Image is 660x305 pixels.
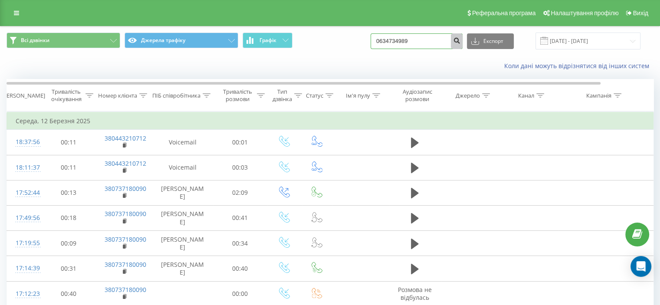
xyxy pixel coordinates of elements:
[16,210,33,226] div: 17:49:56
[472,10,536,16] span: Реферальна програма
[152,231,213,256] td: [PERSON_NAME]
[21,37,49,44] span: Всі дзвінки
[220,88,255,103] div: Тривалість розмови
[105,210,146,218] a: 380737180090
[49,88,83,103] div: Тривалість очікування
[213,256,267,281] td: 00:40
[7,33,120,48] button: Всі дзвінки
[42,256,96,281] td: 00:31
[152,130,213,155] td: Voicemail
[213,130,267,155] td: 00:01
[105,159,146,167] a: 380443210712
[16,260,33,277] div: 17:14:39
[467,33,514,49] button: Експорт
[42,155,96,180] td: 00:11
[630,256,651,277] div: Open Intercom Messenger
[633,10,648,16] span: Вихід
[1,92,45,99] div: [PERSON_NAME]
[152,155,213,180] td: Voicemail
[105,260,146,269] a: 380737180090
[42,130,96,155] td: 00:11
[16,159,33,176] div: 18:11:37
[456,92,480,99] div: Джерело
[396,88,438,103] div: Аудіозапис розмови
[16,134,33,151] div: 18:37:56
[371,33,463,49] input: Пошук за номером
[105,134,146,142] a: 380443210712
[152,205,213,230] td: [PERSON_NAME]
[152,256,213,281] td: [PERSON_NAME]
[105,285,146,294] a: 380737180090
[586,92,611,99] div: Кампанія
[398,285,432,302] span: Розмова не відбулась
[213,231,267,256] td: 00:34
[42,180,96,205] td: 00:13
[306,92,323,99] div: Статус
[98,92,137,99] div: Номер клієнта
[213,180,267,205] td: 02:09
[125,33,238,48] button: Джерела трафіку
[16,235,33,252] div: 17:19:55
[16,184,33,201] div: 17:52:44
[213,205,267,230] td: 00:41
[551,10,618,16] span: Налаштування профілю
[273,88,292,103] div: Тип дзвінка
[105,235,146,243] a: 380737180090
[152,180,213,205] td: [PERSON_NAME]
[42,205,96,230] td: 00:18
[152,92,200,99] div: ПІБ співробітника
[105,184,146,193] a: 380737180090
[346,92,370,99] div: Ім'я пулу
[213,155,267,180] td: 00:03
[518,92,534,99] div: Канал
[42,231,96,256] td: 00:09
[259,37,276,43] span: Графік
[243,33,292,48] button: Графік
[504,62,653,70] a: Коли дані можуть відрізнятися вiд інших систем
[16,285,33,302] div: 17:12:23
